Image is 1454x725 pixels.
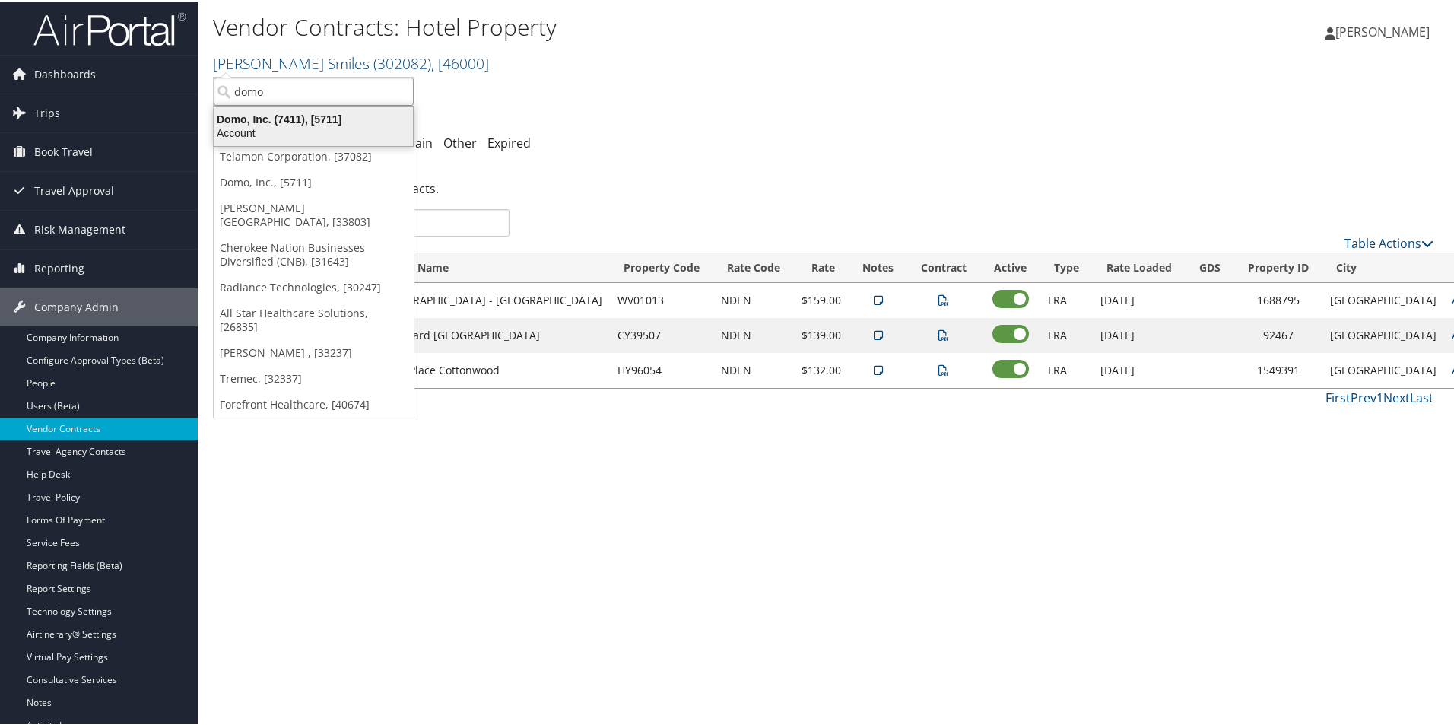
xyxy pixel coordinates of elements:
[1325,388,1351,405] a: First
[372,351,610,386] td: Hyatt Place Cottonwood
[487,133,531,150] a: Expired
[794,351,849,386] td: $132.00
[1093,351,1186,386] td: [DATE]
[33,10,186,46] img: airportal-logo.png
[610,351,713,386] td: HY96054
[610,252,713,281] th: Property Code: activate to sort column ascending
[214,273,414,299] a: Radiance Technologies, [30247]
[34,170,114,208] span: Travel Approval
[1093,252,1186,281] th: Rate Loaded: activate to sort column ascending
[214,299,414,339] a: All Star Healthcare Solutions, [26835]
[713,281,794,316] td: NDEN
[34,248,84,286] span: Reporting
[213,52,489,72] a: [PERSON_NAME] Smiles
[1410,388,1433,405] a: Last
[431,52,489,72] span: , [ 46000 ]
[34,209,125,247] span: Risk Management
[1383,388,1410,405] a: Next
[1093,316,1186,351] td: [DATE]
[372,281,610,316] td: [GEOGRAPHIC_DATA] - [GEOGRAPHIC_DATA]
[1351,388,1376,405] a: Prev
[205,111,422,125] div: Domo, Inc. (7411), [5711]
[794,316,849,351] td: $139.00
[205,125,422,138] div: Account
[34,132,93,170] span: Book Travel
[372,316,610,351] td: Courtyard [GEOGRAPHIC_DATA]
[443,133,477,150] a: Other
[1040,252,1093,281] th: Type: activate to sort column ascending
[1322,252,1444,281] th: City: activate to sort column ascending
[713,351,794,386] td: NDEN
[213,167,1445,208] div: There are contracts.
[610,281,713,316] td: WV01013
[34,93,60,131] span: Trips
[34,54,96,92] span: Dashboards
[214,234,414,273] a: Cherokee Nation Businesses Diversified (CNB), [31643]
[1040,316,1093,351] td: LRA
[849,252,907,281] th: Notes: activate to sort column ascending
[1093,281,1186,316] td: [DATE]
[794,281,849,316] td: $159.00
[1234,351,1322,386] td: 1549391
[373,52,431,72] span: ( 302082 )
[980,252,1040,281] th: Active: activate to sort column ascending
[907,252,980,281] th: Contract: activate to sort column ascending
[1325,8,1445,53] a: [PERSON_NAME]
[1322,351,1444,386] td: [GEOGRAPHIC_DATA]
[34,287,119,325] span: Company Admin
[1322,316,1444,351] td: [GEOGRAPHIC_DATA]
[1040,281,1093,316] td: LRA
[214,142,414,168] a: Telamon Corporation, [37082]
[1234,316,1322,351] td: 92467
[1376,388,1383,405] a: 1
[1335,22,1430,39] span: [PERSON_NAME]
[214,194,414,234] a: [PERSON_NAME] [GEOGRAPHIC_DATA], [33803]
[713,252,794,281] th: Rate Code: activate to sort column ascending
[214,76,414,104] input: Search Accounts
[214,168,414,194] a: Domo, Inc., [5711]
[214,339,414,364] a: [PERSON_NAME] , [33237]
[214,364,414,390] a: Tremec, [32337]
[610,316,713,351] td: CY39507
[794,252,849,281] th: Rate: activate to sort column ascending
[1186,252,1234,281] th: GDS: activate to sort column ascending
[1322,281,1444,316] td: [GEOGRAPHIC_DATA]
[1234,252,1322,281] th: Property ID: activate to sort column ascending
[213,10,1034,42] h1: Vendor Contracts: Hotel Property
[1040,351,1093,386] td: LRA
[372,252,610,281] th: Hotel Name: activate to sort column ascending
[713,316,794,351] td: NDEN
[1344,234,1433,250] a: Table Actions
[214,390,414,416] a: Forefront Healthcare, [40674]
[1234,281,1322,316] td: 1688795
